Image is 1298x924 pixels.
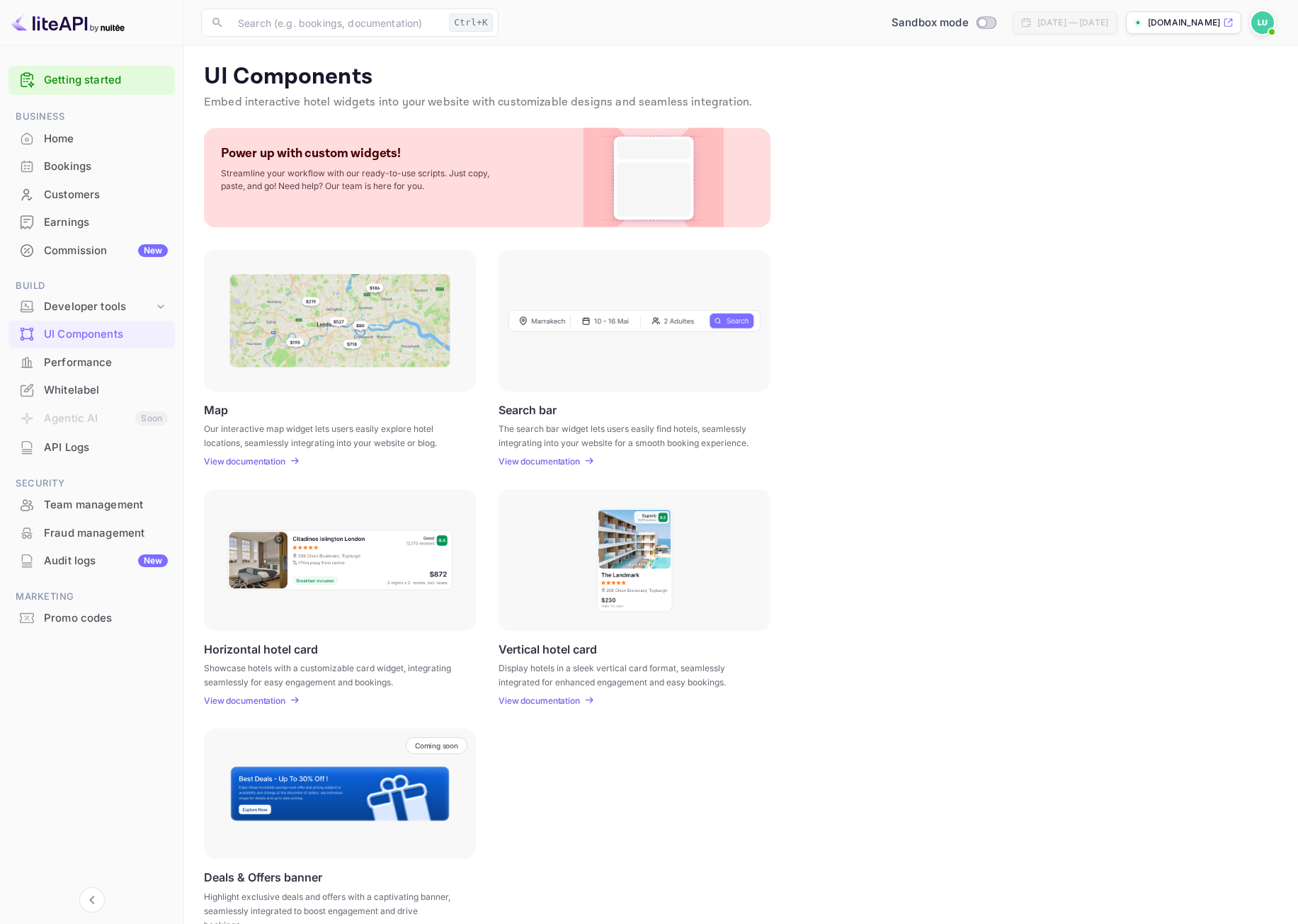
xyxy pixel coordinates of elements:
img: Custom Widget PNG [596,128,711,227]
a: Performance [8,349,175,375]
a: Audit logsNew [8,547,175,574]
div: Switch to Production mode [886,15,1001,31]
div: UI Components [8,321,175,348]
div: Audit logsNew [8,547,175,575]
p: Streamline your workflow with our ready-to-use scripts. Just copy, paste, and go! Need help? Our ... [221,167,504,193]
p: Map [204,403,228,416]
p: Embed interactive hotel widgets into your website with customizable designs and seamless integrat... [204,94,1278,111]
a: API Logs [8,434,175,460]
button: Collapse navigation [79,887,105,913]
div: New [138,554,168,567]
a: UI Components [8,321,175,347]
a: Team management [8,491,175,518]
p: View documentation [204,456,285,467]
p: View documentation [499,695,580,706]
img: Vertical hotel card Frame [596,507,673,613]
input: Search (e.g. bookings, documentation) [229,8,443,37]
div: Bookings [44,159,168,175]
div: UI Components [44,326,168,343]
a: View documentation [499,695,584,706]
a: Promo codes [8,605,175,631]
a: Customers [8,181,175,207]
a: CommissionNew [8,237,175,263]
div: Earnings [8,209,175,236]
div: API Logs [8,434,175,462]
span: Marketing [8,589,175,605]
p: Our interactive map widget lets users easily explore hotel locations, seamlessly integrating into... [204,422,458,447]
div: Team management [44,497,168,513]
p: Power up with custom widgets! [221,145,401,161]
a: View documentation [499,456,584,467]
div: Audit logs [44,553,168,569]
p: Display hotels in a sleek vertical card format, seamlessly integrated for enhanced engagement and... [499,661,753,687]
div: Home [44,131,168,147]
div: Fraud management [8,520,175,547]
div: Commission [44,243,168,259]
span: Build [8,278,175,294]
a: Bookings [8,153,175,179]
div: Promo codes [8,605,175,632]
p: The search bar widget lets users easily find hotels, seamlessly integrating into your website for... [499,422,753,447]
p: [DOMAIN_NAME] [1148,16,1220,29]
a: View documentation [204,695,290,706]
div: API Logs [44,440,168,456]
p: Search bar [499,403,557,416]
div: Developer tools [8,295,175,319]
img: Map Frame [229,274,450,367]
div: Whitelabel [44,382,168,399]
p: Vertical hotel card [499,642,597,656]
div: Performance [8,349,175,377]
div: Promo codes [44,610,168,627]
img: Horizontal hotel card Frame [226,529,454,591]
a: Whitelabel [8,377,175,403]
div: Developer tools [44,299,154,315]
a: View documentation [204,456,290,467]
a: Home [8,125,175,152]
div: Earnings [44,215,168,231]
span: Security [8,476,175,491]
div: New [138,244,168,257]
span: Business [8,109,175,125]
div: Home [8,125,175,153]
div: Customers [8,181,175,209]
img: Linagroup User [1251,11,1274,34]
p: View documentation [204,695,285,706]
img: Search Frame [508,309,761,332]
span: Sandbox mode [892,15,969,31]
div: Bookings [8,153,175,181]
p: View documentation [499,456,580,467]
p: UI Components [204,63,1278,91]
div: CommissionNew [8,237,175,265]
a: Earnings [8,209,175,235]
a: Fraud management [8,520,175,546]
p: Deals & Offers banner [204,870,322,884]
img: Banner Frame [229,765,450,822]
div: Customers [44,187,168,203]
p: Coming soon [415,741,458,750]
div: Performance [44,355,168,371]
div: Team management [8,491,175,519]
div: Whitelabel [8,377,175,404]
div: Ctrl+K [449,13,493,32]
p: Horizontal hotel card [204,642,318,656]
p: Showcase hotels with a customizable card widget, integrating seamlessly for easy engagement and b... [204,661,458,687]
a: Getting started [44,72,168,89]
div: Fraud management [44,525,168,542]
div: Getting started [8,66,175,95]
img: LiteAPI logo [11,11,125,34]
div: [DATE] — [DATE] [1037,16,1108,29]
